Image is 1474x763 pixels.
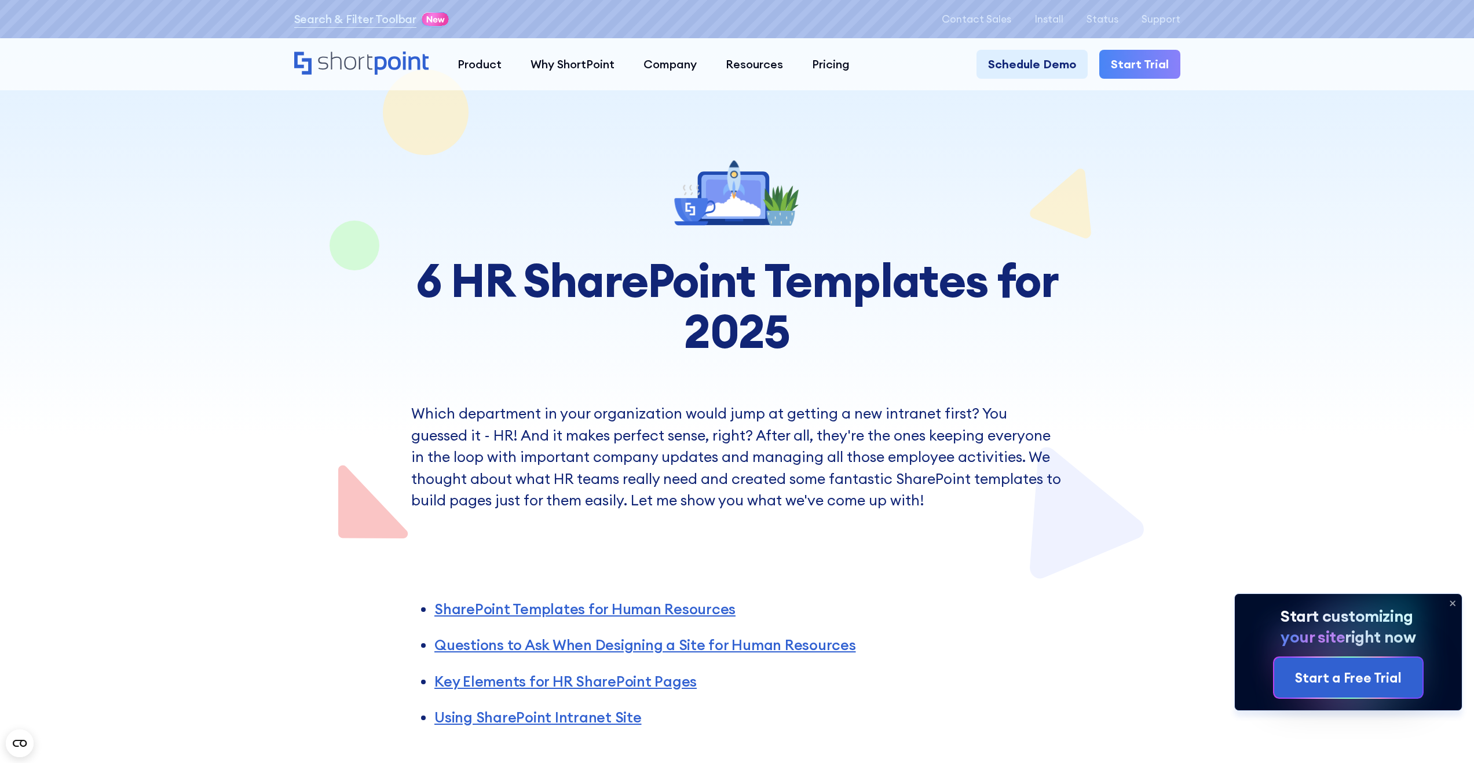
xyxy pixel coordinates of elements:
[1274,658,1422,698] a: Start a Free Trial
[812,56,850,73] div: Pricing
[1142,13,1180,25] a: Support
[711,50,798,79] a: Resources
[976,50,1088,79] a: Schedule Demo
[434,636,856,654] a: Questions to Ask When Designing a Site for Human Resources
[1087,13,1118,25] a: Status
[531,56,615,73] div: Why ShortPoint
[294,10,416,28] a: Search & Filter Toolbar
[434,672,697,691] a: Key Elements for HR SharePoint Pages
[643,56,697,73] div: Company
[434,708,642,727] a: Using SharePoint Intranet Site
[294,52,429,76] a: Home
[1099,50,1180,79] a: Start Trial
[798,50,864,79] a: Pricing
[942,13,1011,25] a: Contact Sales
[1416,707,1474,763] iframe: Chat Widget
[458,56,502,73] div: Product
[411,403,1063,512] p: Which department in your organization would jump at getting a new intranet first? You guessed it ...
[434,600,736,618] a: SharePoint Templates for Human Resources
[443,50,516,79] a: Product
[1295,668,1402,688] div: Start a Free Trial
[629,50,711,79] a: Company
[516,50,629,79] a: Why ShortPoint
[1034,13,1063,25] a: Install
[6,729,34,757] button: Open CMP widget
[726,56,783,73] div: Resources
[416,251,1059,360] strong: 6 HR SharePoint Templates for 2025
